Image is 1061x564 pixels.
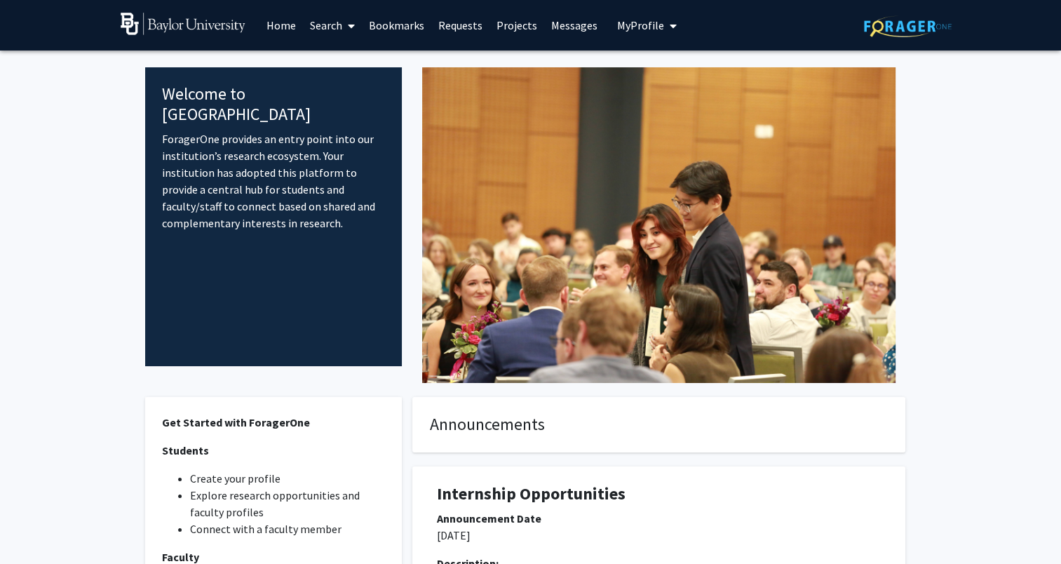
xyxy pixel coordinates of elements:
a: Requests [431,1,489,50]
h4: Welcome to [GEOGRAPHIC_DATA] [162,84,386,125]
a: Messages [544,1,604,50]
strong: Students [162,443,209,457]
strong: Faculty [162,550,199,564]
a: Bookmarks [362,1,431,50]
span: My Profile [617,18,664,32]
a: Search [303,1,362,50]
iframe: Chat [11,501,60,553]
h1: Internship Opportunities [437,484,881,504]
img: ForagerOne Logo [864,15,952,37]
p: ForagerOne provides an entry point into our institution’s research ecosystem. Your institution ha... [162,130,386,231]
a: Projects [489,1,544,50]
a: Home [259,1,303,50]
li: Create your profile [190,470,386,487]
li: Connect with a faculty member [190,521,386,537]
h4: Announcements [430,415,888,435]
li: Explore research opportunities and faculty profiles [190,487,386,521]
img: Cover Image [422,67,896,383]
p: [DATE] [437,527,881,544]
div: Announcement Date [437,510,881,527]
strong: Get Started with ForagerOne [162,415,310,429]
img: Baylor University Logo [121,13,246,35]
